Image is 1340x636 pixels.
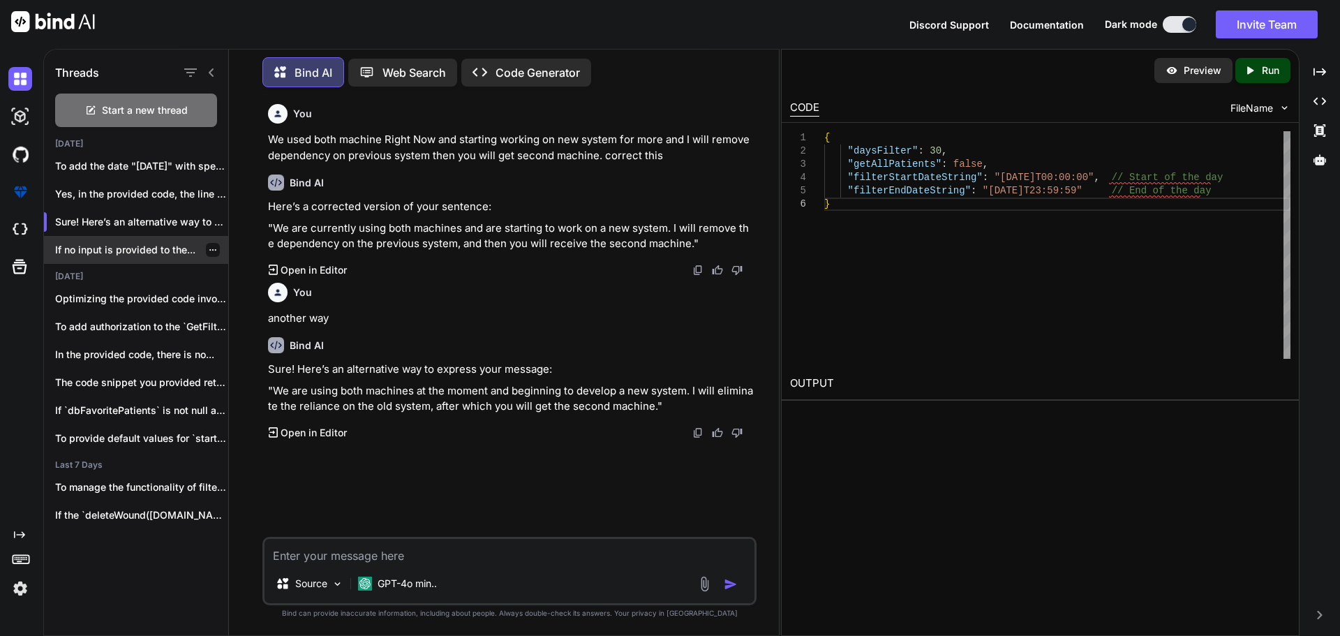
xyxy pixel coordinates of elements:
img: darkAi-studio [8,105,32,128]
span: Documentation [1010,19,1084,31]
img: darkChat [8,67,32,91]
img: icon [724,577,738,591]
p: Here’s a corrected version of your sentence: [268,199,754,215]
span: Dark mode [1105,17,1157,31]
button: Discord Support [909,17,989,32]
div: 4 [790,171,806,184]
p: In the provided code, there is no... [55,348,228,362]
p: We used both machine Right Now and starting working on new system for more and I will remove depe... [268,132,754,163]
span: "[DATE]T23:59:59" [983,185,1082,196]
img: attachment [697,576,713,592]
p: Web Search [382,64,446,81]
img: githubDark [8,142,32,166]
p: If no input is provided to the... [55,243,228,257]
p: To add the date "[DATE]" with speci... [55,159,228,173]
img: like [712,265,723,276]
p: Yes, in the provided code, the line you ... [55,187,228,201]
div: 3 [790,158,806,171]
p: Run [1262,64,1279,77]
button: Invite Team [1216,10,1318,38]
div: 6 [790,198,806,211]
p: "We are using both machines at the moment and beginning to develop a new system. I will eliminate... [268,383,754,415]
p: Sure! Here’s an alternative way to express your message: [268,362,754,378]
p: To provide default values for `startDate` and... [55,431,228,445]
span: "filterStartDateString" [847,172,982,183]
img: dislike [731,265,743,276]
p: GPT-4o min.. [378,577,437,591]
p: Code Generator [496,64,580,81]
p: "We are currently using both machines and are starting to work on a new system. I will remove the... [268,221,754,252]
p: The code snippet you provided retrieves favorite... [55,376,228,390]
p: Bind can provide inaccurate information, including about people. Always double-check its answers.... [262,608,757,619]
h1: Threads [55,64,99,81]
img: Bind AI [11,11,95,32]
p: To add authorization to the `GetFilteredPatientlistAsync` method,... [55,320,228,334]
p: Open in Editor [281,426,347,440]
span: false [953,158,982,170]
div: 1 [790,131,806,145]
img: dislike [731,427,743,438]
span: { [824,132,830,143]
img: premium [8,180,32,204]
span: "daysFilter" [847,145,918,156]
span: : [918,145,923,156]
p: Bind AI [295,64,332,81]
span: , [983,158,988,170]
span: FileName [1230,101,1273,115]
span: // Start of the day [1111,172,1223,183]
img: copy [692,265,703,276]
span: "getAllPatients" [847,158,941,170]
img: GPT-4o mini [358,577,372,591]
h2: [DATE] [44,138,228,149]
h6: Bind AI [290,176,324,190]
p: another way [268,311,754,327]
img: copy [692,427,703,438]
h6: You [293,107,312,121]
h2: [DATE] [44,271,228,282]
img: like [712,427,723,438]
p: Sure! Here’s an alternative way to express... [55,215,228,229]
p: If the `deleteWound([DOMAIN_NAME])` function is not being... [55,508,228,522]
span: } [824,198,830,209]
img: settings [8,577,32,600]
span: "filterEndDateString" [847,185,970,196]
p: To manage the functionality of filtering patient... [55,480,228,494]
img: preview [1166,64,1178,77]
p: If `dbFavoritePatients` is not null and you're... [55,404,228,417]
img: cloudideIcon [8,218,32,242]
div: 5 [790,184,806,198]
span: "[DATE]T00:00:00" [994,172,1094,183]
span: , [1094,172,1099,183]
span: Start a new thread [102,103,188,117]
button: Documentation [1010,17,1084,32]
img: chevron down [1279,102,1290,114]
h2: OUTPUT [782,367,1299,400]
span: , [941,145,947,156]
img: Pick Models [332,578,343,590]
span: : [982,172,988,183]
div: CODE [790,100,819,117]
h2: Last 7 Days [44,459,228,471]
span: Discord Support [909,19,989,31]
span: 30 [930,145,941,156]
span: : [941,158,947,170]
span: : [971,185,976,196]
p: Preview [1184,64,1221,77]
div: 2 [790,145,806,158]
p: Open in Editor [281,263,347,277]
h6: Bind AI [290,339,324,353]
p: Optimizing the provided code involves several strategies,... [55,292,228,306]
p: Source [295,577,327,591]
span: // End of the day [1111,185,1211,196]
h6: You [293,286,312,299]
